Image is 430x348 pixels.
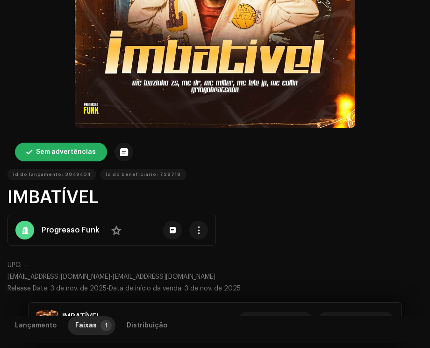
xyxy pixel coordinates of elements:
[23,262,29,268] span: —
[109,285,183,292] span: Data de início da venda:
[100,320,112,331] p-badge: 1
[7,262,21,268] span: UPC:
[7,169,96,180] button: Id do lançamento: 3049404
[62,311,234,322] h5: IMBATÍVEL
[7,188,423,207] h1: IMBATÍVEL
[7,285,109,292] span: •
[75,316,97,335] div: Faixas
[15,316,57,335] div: Lançamento
[238,312,313,331] button: More actions
[50,285,107,292] span: 3 de nov. de 2025
[317,312,394,331] button: Approve release
[100,169,186,180] button: Id do beneficiário: 738718
[7,272,423,282] p: •
[328,312,383,331] span: Approve release
[7,285,49,292] span: Release Date:
[113,274,215,280] span: [EMAIL_ADDRESS][DOMAIN_NAME]
[42,225,100,236] strong: Progresso Funk
[13,165,91,184] span: Id do lançamento: 3049404
[127,316,167,335] div: Distribuição
[185,285,241,292] span: 3 de nov. de 2025
[249,312,293,331] span: More actions
[7,274,110,280] span: [EMAIL_ADDRESS][DOMAIN_NAME]
[36,310,58,333] img: e71f9adf-a399-46c9-913a-d7cbd0d7f7ee
[106,165,181,184] span: Id do beneficiário: 738718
